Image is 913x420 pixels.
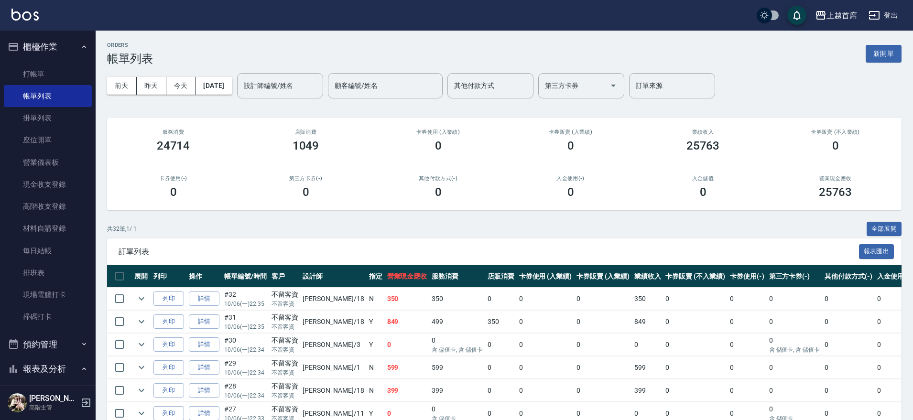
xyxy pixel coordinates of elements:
[4,385,92,407] a: 報表目錄
[272,300,298,308] p: 不留客資
[767,288,823,310] td: 0
[224,323,267,331] p: 10/06 (一) 22:35
[516,175,625,182] h2: 入金使用(-)
[29,394,78,403] h5: [PERSON_NAME]
[832,139,839,152] h3: 0
[728,356,767,379] td: 0
[222,356,269,379] td: #29
[383,129,493,135] h2: 卡券使用 (入業績)
[822,288,875,310] td: 0
[429,288,485,310] td: 350
[4,129,92,151] a: 座位開單
[435,139,442,152] h3: 0
[222,265,269,288] th: 帳單編號/時間
[429,379,485,402] td: 399
[429,311,485,333] td: 499
[11,9,39,21] img: Logo
[4,173,92,195] a: 現金收支登錄
[107,42,153,48] h2: ORDERS
[686,139,720,152] h3: 25763
[663,288,727,310] td: 0
[787,6,806,25] button: save
[272,323,298,331] p: 不留客資
[728,311,767,333] td: 0
[300,265,366,288] th: 設計師
[606,78,621,93] button: Open
[272,404,298,414] div: 不留客資
[648,129,758,135] h2: 業績收入
[485,379,517,402] td: 0
[134,314,149,329] button: expand row
[107,52,153,65] h3: 帳單列表
[269,265,301,288] th: 客戶
[767,379,823,402] td: 0
[517,265,575,288] th: 卡券使用 (入業績)
[367,265,385,288] th: 指定
[272,358,298,368] div: 不留客資
[4,217,92,239] a: 材料自購登錄
[859,244,894,259] button: 報表匯出
[767,356,823,379] td: 0
[485,288,517,310] td: 0
[663,379,727,402] td: 0
[272,381,298,391] div: 不留客資
[119,247,859,257] span: 訂單列表
[574,288,632,310] td: 0
[767,334,823,356] td: 0
[728,265,767,288] th: 卡券使用(-)
[222,311,269,333] td: #31
[189,291,219,306] a: 詳情
[781,175,890,182] h2: 營業現金應收
[189,360,219,375] a: 詳情
[134,360,149,375] button: expand row
[222,334,269,356] td: #30
[648,175,758,182] h2: 入金儲值
[822,265,875,288] th: 其他付款方式(-)
[574,265,632,288] th: 卡券販賣 (入業績)
[4,85,92,107] a: 帳單列表
[119,129,228,135] h3: 服務消費
[224,345,267,354] p: 10/06 (一) 22:34
[251,129,360,135] h2: 店販消費
[293,139,319,152] h3: 1049
[107,77,137,95] button: 前天
[728,288,767,310] td: 0
[189,314,219,329] a: 詳情
[137,77,166,95] button: 昨天
[367,311,385,333] td: Y
[4,34,92,59] button: 櫃檯作業
[4,262,92,284] a: 排班表
[632,265,663,288] th: 業績收入
[153,383,184,398] button: 列印
[153,337,184,352] button: 列印
[632,288,663,310] td: 350
[826,10,857,22] div: 上越首席
[429,356,485,379] td: 599
[272,345,298,354] p: 不留客資
[4,151,92,173] a: 營業儀表板
[385,334,430,356] td: 0
[819,185,852,199] h3: 25763
[767,311,823,333] td: 0
[166,77,196,95] button: 今天
[251,175,360,182] h2: 第三方卡券(-)
[151,265,186,288] th: 列印
[8,393,27,412] img: Person
[134,291,149,306] button: expand row
[866,45,902,63] button: 新開單
[189,337,219,352] a: 詳情
[567,185,574,199] h3: 0
[435,185,442,199] h3: 0
[517,311,575,333] td: 0
[4,356,92,381] button: 報表及分析
[663,265,727,288] th: 卡券販賣 (不入業績)
[153,291,184,306] button: 列印
[4,306,92,328] a: 掃碼打卡
[383,175,493,182] h2: 其他付款方式(-)
[300,311,366,333] td: [PERSON_NAME] /18
[517,379,575,402] td: 0
[4,63,92,85] a: 打帳單
[811,6,861,25] button: 上越首席
[663,311,727,333] td: 0
[119,175,228,182] h2: 卡券使用(-)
